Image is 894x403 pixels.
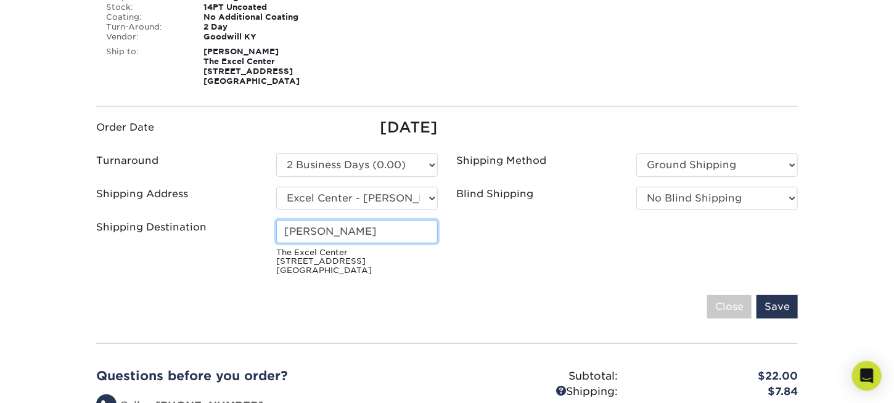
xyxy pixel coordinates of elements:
label: Turnaround [96,153,158,168]
label: Blind Shipping [456,187,533,201]
div: 14PT Uncoated [194,2,330,12]
div: Turn-Around: [97,22,194,32]
div: 2 Day [194,22,330,32]
strong: [PERSON_NAME] The Excel Center [STREET_ADDRESS] [GEOGRAPHIC_DATA] [203,47,300,86]
h2: Questions before you order? [96,368,438,383]
div: Coating: [97,12,194,22]
div: Stock: [97,2,194,12]
div: Ship to: [97,47,194,86]
div: Goodwill KY [194,32,330,42]
iframe: Google Customer Reviews [3,365,105,399]
input: Save [757,295,798,319]
input: Close [707,295,752,319]
div: Open Intercom Messenger [852,361,882,391]
div: Vendor: [97,32,194,42]
div: $22.00 [627,368,807,385]
div: Shipping: [447,384,627,400]
div: No Additional Coating [194,12,330,22]
div: [DATE] [276,116,438,139]
div: Subtotal: [447,368,627,385]
label: Shipping Address [96,187,188,201]
label: Order Date [96,120,154,135]
div: $7.84 [627,384,807,400]
small: The Excel Center [STREET_ADDRESS] [GEOGRAPHIC_DATA] [276,248,438,275]
label: Shipping Method [456,153,546,168]
label: Shipping Destination [96,220,207,235]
